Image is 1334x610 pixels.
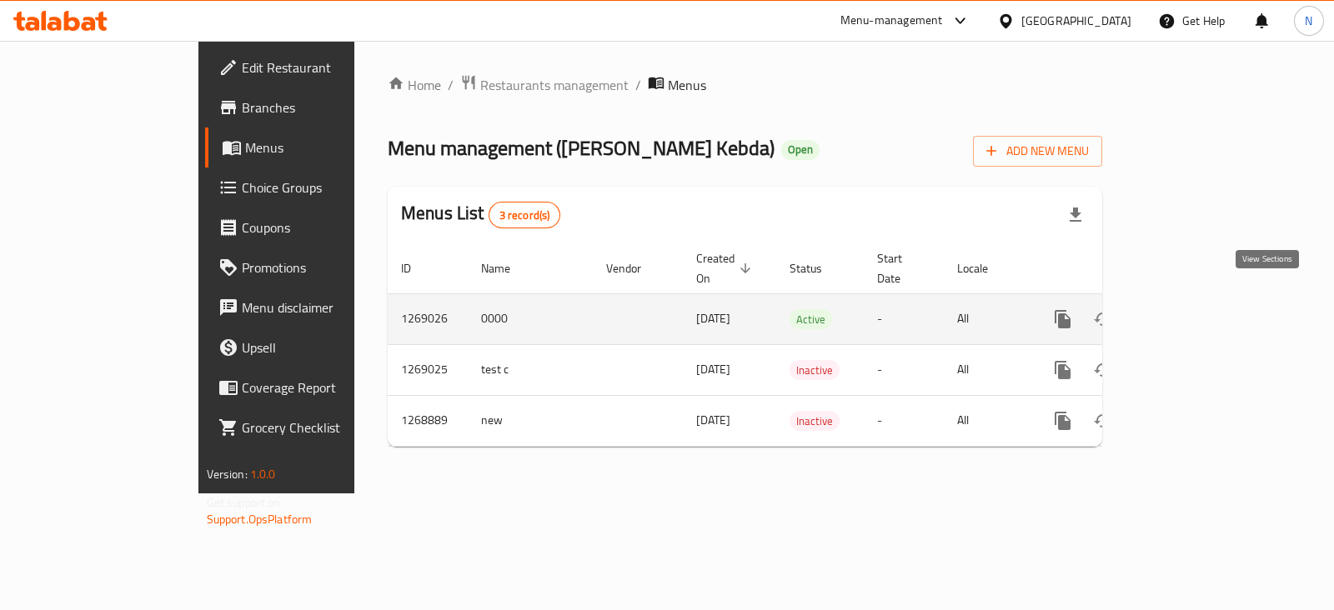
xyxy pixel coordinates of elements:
[388,129,775,167] span: Menu management ( [PERSON_NAME] Kebda )
[242,257,408,277] span: Promotions
[790,310,832,329] span: Active
[973,136,1102,167] button: Add New Menu
[205,207,421,247] a: Coupons
[401,258,433,278] span: ID
[207,463,248,485] span: Version:
[205,367,421,407] a: Coverage Report
[944,395,1030,446] td: All
[242,337,408,357] span: Upsell
[864,395,944,446] td: -
[790,360,840,380] div: Inactive
[790,309,832,329] div: Active
[468,395,593,446] td: new
[696,358,730,380] span: [DATE]
[864,344,944,395] td: -
[1021,12,1131,30] div: [GEOGRAPHIC_DATA]
[460,74,629,96] a: Restaurants management
[1043,401,1083,441] button: more
[1083,299,1123,339] button: Change Status
[480,75,629,95] span: Restaurants management
[877,248,924,288] span: Start Date
[468,293,593,344] td: 0000
[481,258,532,278] span: Name
[245,137,408,157] span: Menus
[1043,299,1083,339] button: more
[1305,12,1312,30] span: N
[205,247,421,287] a: Promotions
[242,377,408,397] span: Coverage Report
[864,293,944,344] td: -
[944,344,1030,395] td: All
[242,297,408,317] span: Menu disclaimer
[401,201,560,228] h2: Menus List
[668,75,706,95] span: Menus
[205,167,421,207] a: Choice Groups
[1056,195,1096,235] div: Export file
[696,307,730,329] span: [DATE]
[1083,350,1123,390] button: Change Status
[468,344,593,395] td: test c
[250,463,276,485] span: 1.0.0
[781,140,820,160] div: Open
[205,47,421,87] a: Edit Restaurant
[242,217,408,237] span: Coupons
[696,409,730,431] span: [DATE]
[606,258,663,278] span: Vendor
[205,327,421,367] a: Upsell
[696,248,756,288] span: Created On
[205,87,421,127] a: Branches
[790,361,840,380] span: Inactive
[1030,243,1216,294] th: Actions
[242,417,408,437] span: Grocery Checklist
[388,395,468,446] td: 1268889
[207,492,283,513] span: Get support on:
[790,411,840,431] div: Inactive
[242,177,408,197] span: Choice Groups
[388,243,1216,447] table: enhanced table
[635,75,641,95] li: /
[790,258,844,278] span: Status
[790,412,840,431] span: Inactive
[489,207,560,223] span: 3 record(s)
[388,74,1102,96] nav: breadcrumb
[205,127,421,167] a: Menus
[489,202,561,228] div: Total records count
[1043,350,1083,390] button: more
[388,293,468,344] td: 1269026
[448,75,454,95] li: /
[207,508,313,530] a: Support.OpsPlatform
[205,287,421,327] a: Menu disclaimer
[205,407,421,447] a: Grocery Checklist
[840,11,943,31] div: Menu-management
[781,142,820,157] span: Open
[242,57,408,77] span: Edit Restaurant
[242,97,408,117] span: Branches
[388,344,468,395] td: 1269025
[986,141,1089,162] span: Add New Menu
[944,293,1030,344] td: All
[957,258,1010,278] span: Locale
[1083,401,1123,441] button: Change Status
